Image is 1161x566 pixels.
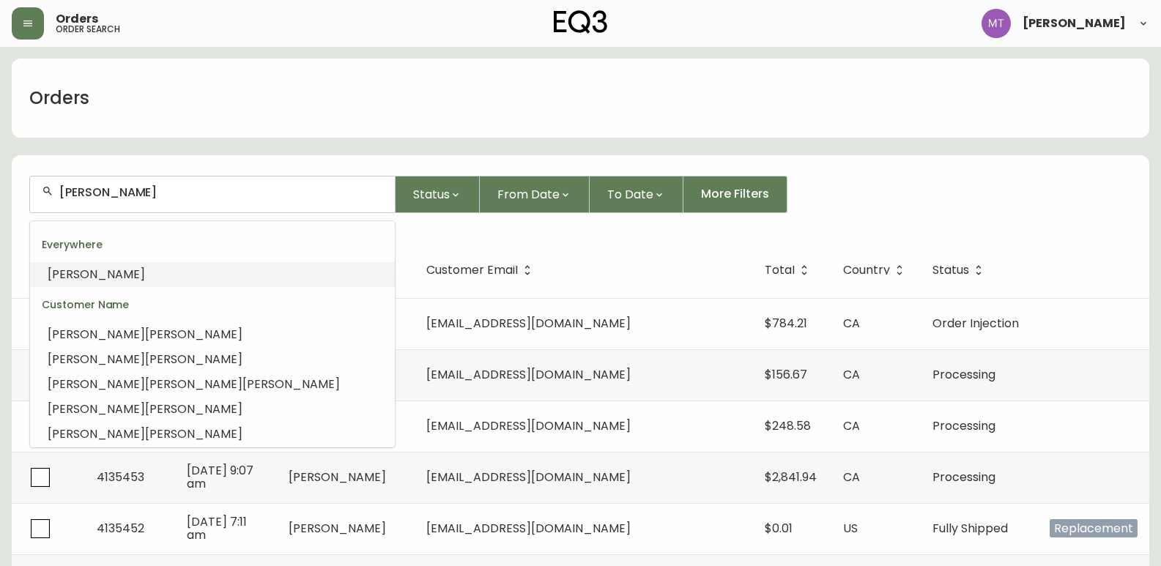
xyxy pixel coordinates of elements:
span: [PERSON_NAME] [145,351,242,368]
span: Status [932,264,988,277]
span: Status [413,185,450,204]
div: Customer Email [30,447,395,482]
span: Processing [932,366,995,383]
span: Customer Email [426,266,518,275]
span: [PERSON_NAME] [48,401,145,417]
span: 4135452 [97,520,144,537]
span: Orders [56,13,98,25]
img: logo [554,10,608,34]
span: [DATE] 7:11 am [187,513,247,543]
span: $784.21 [765,315,807,332]
span: [PERSON_NAME] [48,326,145,343]
input: Search [59,185,383,199]
span: Total [765,266,795,275]
span: [PERSON_NAME] [48,376,145,392]
span: [PERSON_NAME] [145,326,242,343]
span: Processing [932,417,995,434]
span: [DATE] 9:07 am [187,462,253,492]
span: [PERSON_NAME] [145,425,242,442]
span: [PERSON_NAME] [289,469,386,485]
span: $2,841.94 [765,469,817,485]
span: More Filters [701,186,769,202]
span: Country [843,264,909,277]
span: To Date [607,185,653,204]
span: Country [843,266,890,275]
h1: Orders [29,86,89,111]
span: [EMAIL_ADDRESS][DOMAIN_NAME] [426,520,631,537]
span: 4135453 [97,469,144,485]
div: Everywhere [30,227,395,262]
span: $156.67 [765,366,807,383]
button: From Date [480,176,590,213]
span: $248.58 [765,417,811,434]
span: [PERSON_NAME] [145,376,242,392]
span: [PERSON_NAME] [242,376,340,392]
span: $0.01 [765,520,793,537]
button: More Filters [683,176,787,213]
span: [EMAIL_ADDRESS][DOMAIN_NAME] [426,315,631,332]
span: [EMAIL_ADDRESS][DOMAIN_NAME] [426,469,631,485]
div: Customer Name [30,287,395,322]
span: [EMAIL_ADDRESS][DOMAIN_NAME] [426,417,631,434]
span: [PERSON_NAME] [1023,18,1126,29]
span: CA [843,366,860,383]
span: US [843,520,858,537]
span: [PERSON_NAME] [48,266,145,283]
img: 397d82b7ede99da91c28605cdd79fceb [982,9,1011,38]
span: CA [843,469,860,485]
span: [PERSON_NAME] [145,401,242,417]
span: CA [843,417,860,434]
span: Replacement [1050,519,1138,537]
span: [EMAIL_ADDRESS][DOMAIN_NAME] [426,366,631,383]
button: To Date [590,176,683,213]
span: Customer Email [426,264,537,277]
span: Fully Shipped [932,520,1008,537]
span: [PERSON_NAME] [48,351,145,368]
span: Total [765,264,814,277]
span: [PERSON_NAME] [48,425,145,442]
h5: order search [56,25,120,34]
span: From Date [497,185,560,204]
span: Status [932,266,969,275]
span: CA [843,315,860,332]
span: Processing [932,469,995,485]
span: [PERSON_NAME] [289,520,386,537]
button: Status [396,176,480,213]
span: Order Injection [932,315,1019,332]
